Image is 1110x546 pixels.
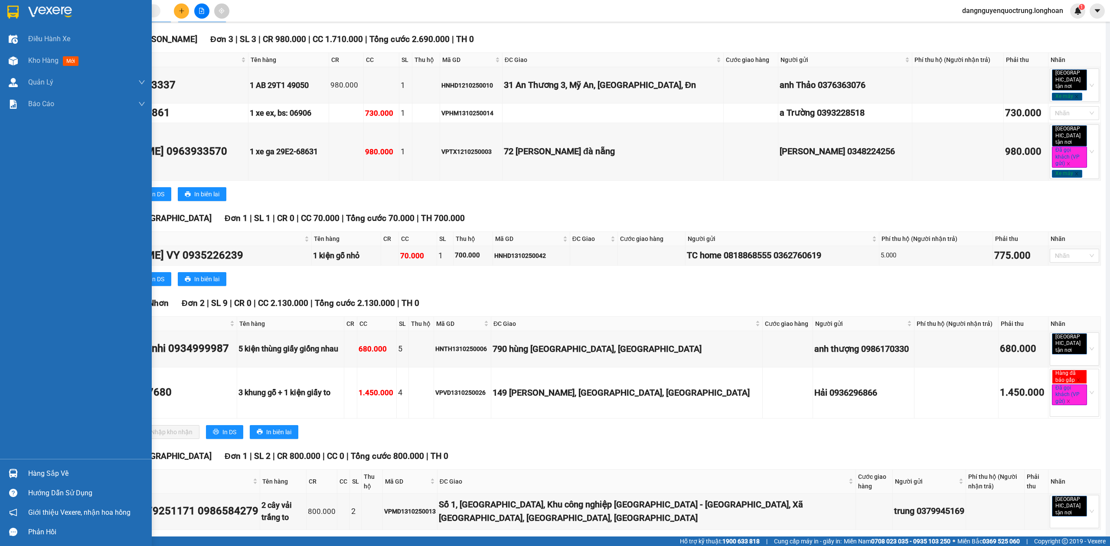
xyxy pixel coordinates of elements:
span: Người gửi [815,319,906,328]
span: ĐC Giao [493,319,754,328]
span: Đơn 3 [210,34,233,44]
span: aim [219,8,225,14]
button: plus [174,3,189,19]
span: | [230,298,232,308]
div: a Trường 0393228518 [780,106,911,120]
span: SL 3 [240,34,256,44]
div: 1.450.000 [359,387,395,399]
th: Phải thu [999,317,1048,331]
span: close [1066,162,1071,166]
span: CR 0 [277,213,294,223]
div: 1 AB 29T1 49050 [250,79,327,91]
th: Phải thu [1004,53,1048,67]
th: Phí thu hộ (Người nhận trả) [879,232,993,246]
th: Tên hàng [260,470,307,494]
span: TH 0 [456,34,474,44]
th: Phải thu [1025,470,1048,494]
th: Cước giao hàng [856,470,893,494]
div: 70.000 [400,250,435,262]
span: Giới thiệu Vexere, nhận hoa hồng [28,507,131,518]
th: Thu hộ [412,53,440,67]
button: printerIn DS [134,272,171,286]
th: CR [344,317,357,331]
div: 4 [398,387,407,399]
span: Tổng cước 800.000 [351,451,424,461]
span: ĐC Giao [505,55,715,65]
span: | [250,451,252,461]
span: Mã GD [495,234,561,244]
span: Tổng cước 70.000 [346,213,415,223]
div: 31 An Thương 3, Mỹ An, [GEOGRAPHIC_DATA], Đn [504,78,722,92]
div: [PERSON_NAME] 0963933570 [83,143,247,160]
div: 980.000 [365,146,398,158]
strong: 0369 525 060 [983,538,1020,545]
span: Miền Nam [844,536,950,546]
span: | [1026,536,1028,546]
div: 680.000 [359,343,395,355]
th: Phí thu hộ (Người nhận trả) [914,317,999,331]
th: Phí thu hộ (Người nhận trả) [966,470,1025,494]
span: CC 70.000 [301,213,340,223]
span: CC 0 [327,451,344,461]
div: 5 kiện thùng giấy giống nhau [238,343,343,355]
span: In biên lai [194,274,219,284]
th: Tên hàng [312,232,382,246]
div: 2 [351,505,360,517]
span: CC 1.710.000 [313,34,363,44]
div: [PERSON_NAME] 0348224256 [780,145,911,158]
div: TC home 0818868555 0362760619 [687,249,878,262]
div: 149 [PERSON_NAME], [GEOGRAPHIC_DATA], [GEOGRAPHIC_DATA] [493,386,761,400]
span: printer [213,429,219,435]
div: Ngọc 0358787680 [83,384,235,401]
span: ĐC Giao [572,234,609,244]
span: TH 0 [402,298,419,308]
div: anh Thảo 0376363076 [780,78,911,92]
th: Thu hộ [454,232,493,246]
div: Nhãn [1051,234,1098,244]
div: 1 [438,250,452,262]
span: file-add [199,8,205,14]
td: VPTX1210250003 [440,123,503,181]
span: ⚪️ [953,539,955,543]
strong: 1900 633 818 [722,538,760,545]
th: CC [357,317,397,331]
span: Người nhận [84,477,251,486]
span: | [365,34,367,44]
div: 1 [401,107,411,119]
span: Người gửi [780,55,903,65]
span: Đơn 1 [225,213,248,223]
span: message [9,528,17,536]
th: CR [381,232,399,246]
span: [GEOGRAPHIC_DATA] tận nơi [1052,125,1087,146]
div: VPHM1310250014 [441,108,501,118]
th: SL [437,232,454,246]
th: Thu hộ [362,470,382,494]
div: Phản hồi [28,526,145,539]
div: 2 cây vải trắng to [261,499,305,524]
span: | [452,34,454,44]
div: 1 kiện gỗ nhỏ [313,250,380,262]
td: HNHD1210250010 [440,67,503,104]
span: | [207,298,209,308]
span: Quản Lý [28,77,53,88]
span: | [346,451,349,461]
button: printerIn biên lai [178,187,226,201]
th: CC [337,470,350,494]
span: | [258,34,261,44]
span: Đã gọi khách (VP gửi) [1052,146,1087,168]
div: 1.450.000 [1000,385,1047,400]
span: [GEOGRAPHIC_DATA] tận nơi [1052,333,1087,354]
td: VPVD1310250026 [434,367,491,419]
span: Người nhận [84,234,303,244]
img: solution-icon [9,100,18,109]
td: VPMD1310250013 [383,494,437,530]
span: CR 980.000 [263,34,306,44]
span: | [273,451,275,461]
th: SL [399,53,413,67]
div: 980.000 [1005,144,1047,159]
span: notification [9,508,17,517]
span: Mã GD [385,477,428,486]
div: 1 xe ga 29E2-68631 [250,146,327,158]
span: | [273,213,275,223]
div: HNHD1210250010 [441,81,501,90]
